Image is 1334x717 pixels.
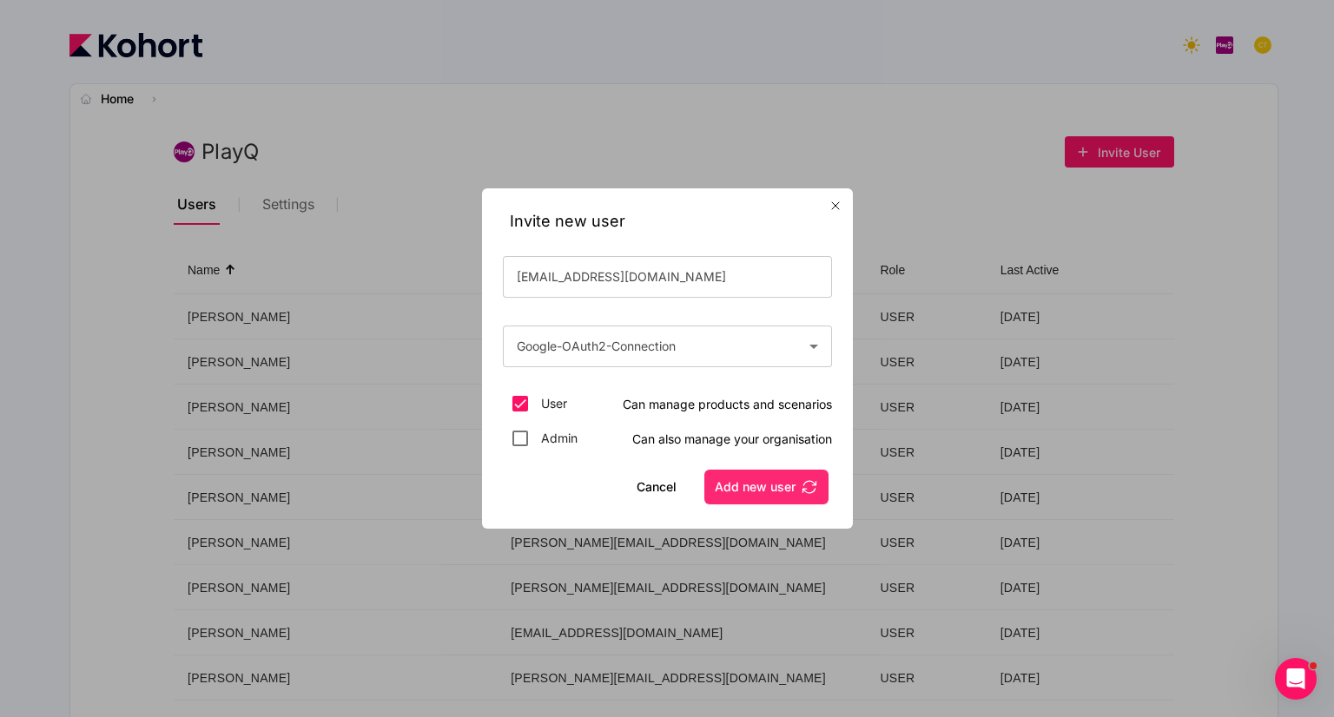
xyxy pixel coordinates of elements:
[704,470,829,504] button: Add new user
[623,395,832,413] mat-hint: Can manage products and scenarios
[517,339,676,353] span: Google-OAuth2-Connection
[517,266,818,287] input: Email address
[538,430,578,447] label: Admin
[1275,658,1317,700] iframe: Intercom live chat
[637,478,677,496] button: Cancel
[510,209,625,234] h1: Invite new user
[538,395,567,412] label: User
[632,430,832,448] mat-hint: Can also manage your organisation
[715,478,796,496] span: Add new user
